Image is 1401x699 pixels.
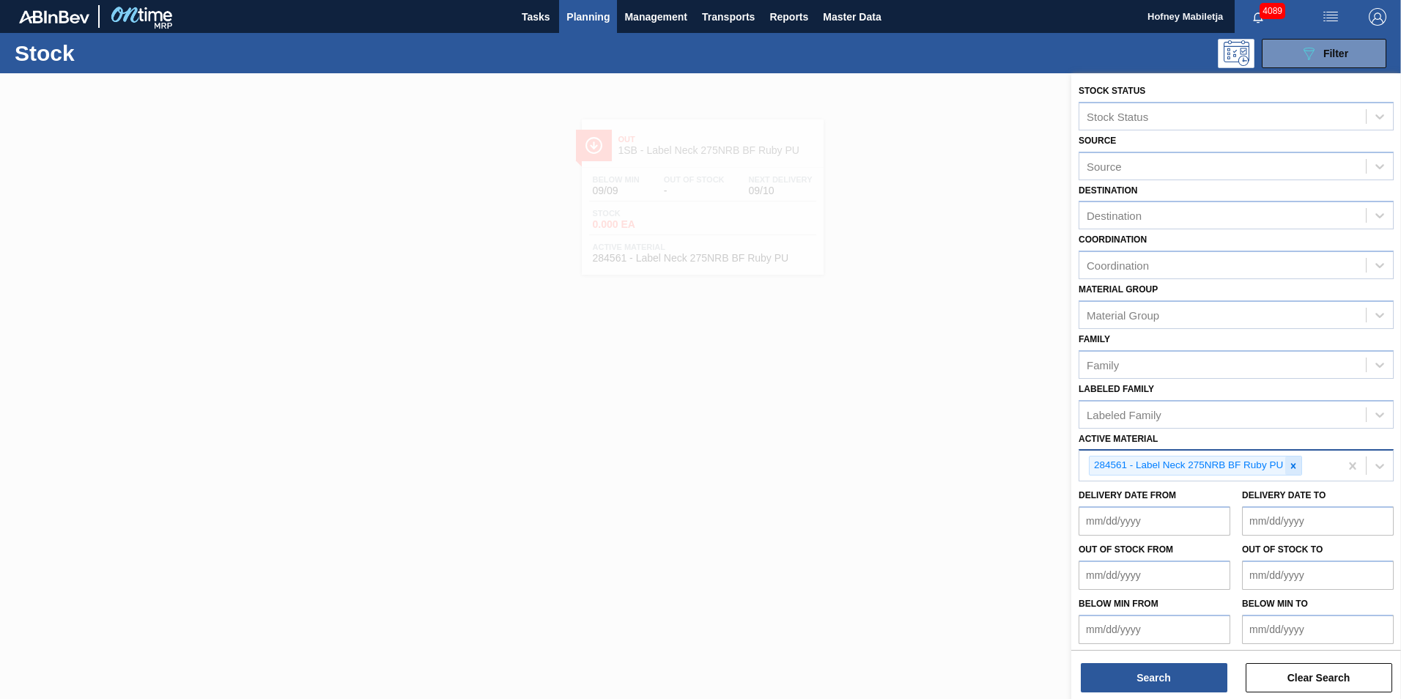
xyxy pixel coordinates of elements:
[1323,48,1348,59] span: Filter
[1079,136,1116,146] label: Source
[1235,7,1282,27] button: Notifications
[1090,456,1285,475] div: 284561 - Label Neck 275NRB BF Ruby PU
[1242,490,1326,500] label: Delivery Date to
[1242,599,1308,609] label: Below Min to
[1218,39,1254,68] div: Programming: no user selected
[1079,86,1145,96] label: Stock Status
[1079,561,1230,590] input: mm/dd/yyyy
[1079,490,1176,500] label: Delivery Date from
[1087,160,1122,172] div: Source
[1087,408,1161,421] div: Labeled Family
[769,8,808,26] span: Reports
[1087,358,1119,371] div: Family
[823,8,881,26] span: Master Data
[624,8,687,26] span: Management
[1079,506,1230,536] input: mm/dd/yyyy
[1262,39,1386,68] button: Filter
[1260,3,1285,19] span: 4089
[1079,599,1158,609] label: Below Min from
[1087,259,1149,272] div: Coordination
[1079,284,1158,295] label: Material Group
[1322,8,1339,26] img: userActions
[1242,615,1394,644] input: mm/dd/yyyy
[1369,8,1386,26] img: Logout
[566,8,610,26] span: Planning
[1079,185,1137,196] label: Destination
[702,8,755,26] span: Transports
[1079,234,1147,245] label: Coordination
[1079,384,1154,394] label: Labeled Family
[1079,434,1158,444] label: Active Material
[1079,334,1110,344] label: Family
[1079,544,1173,555] label: Out of Stock from
[520,8,552,26] span: Tasks
[15,45,234,62] h1: Stock
[1087,308,1159,321] div: Material Group
[19,10,89,23] img: TNhmsLtSVTkK8tSr43FrP2fwEKptu5GPRR3wAAAABJRU5ErkJggg==
[1087,110,1148,122] div: Stock Status
[1242,544,1323,555] label: Out of Stock to
[1087,210,1142,222] div: Destination
[1242,561,1394,590] input: mm/dd/yyyy
[1242,506,1394,536] input: mm/dd/yyyy
[1079,615,1230,644] input: mm/dd/yyyy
